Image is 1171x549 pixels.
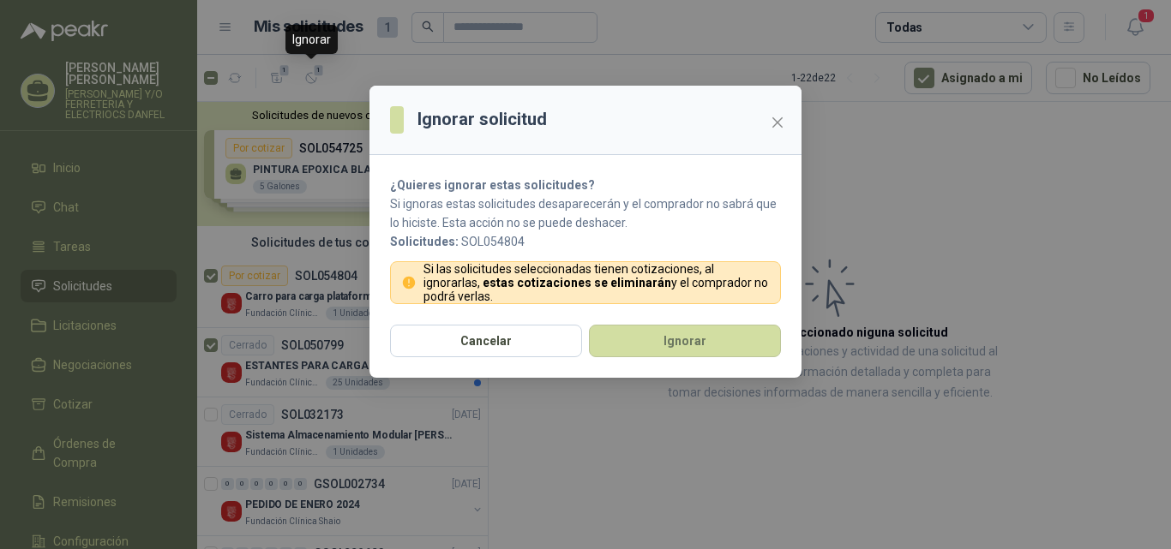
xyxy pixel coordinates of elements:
[423,262,771,303] p: Si las solicitudes seleccionadas tienen cotizaciones, al ignorarlas, y el comprador no podrá verlas.
[390,194,781,232] p: Si ignoras estas solicitudes desaparecerán y el comprador no sabrá que lo hiciste. Esta acción no...
[589,325,781,357] button: Ignorar
[771,116,784,129] span: close
[764,109,791,136] button: Close
[483,276,671,289] strong: estas cotizaciones se eliminarán
[390,235,459,248] b: Solicitudes:
[390,232,781,251] p: SOL054804
[390,325,582,357] button: Cancelar
[390,178,595,192] strong: ¿Quieres ignorar estas solicitudes?
[417,106,547,133] h3: Ignorar solicitud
